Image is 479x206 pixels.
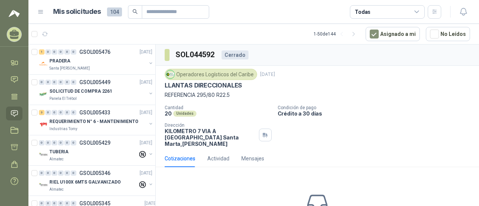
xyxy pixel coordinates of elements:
[64,110,70,115] div: 0
[53,6,101,17] h1: Mis solicitudes
[58,80,64,85] div: 0
[165,105,272,110] p: Cantidad
[165,91,470,99] p: REFERENCIA 295/80 R22.5
[426,27,470,41] button: No Leídos
[39,90,48,99] img: Company Logo
[49,187,64,193] p: Almatec
[39,181,48,190] img: Company Logo
[58,201,64,206] div: 0
[173,111,196,117] div: Unidades
[140,109,152,116] p: [DATE]
[45,201,51,206] div: 0
[58,140,64,145] div: 0
[49,179,121,186] p: RIEL U100X 6MTS GALVANIZADO
[39,108,154,132] a: 3 0 0 0 0 0 GSOL005433[DATE] Company LogoREQUERIMIENTO N° 6 - MANTENIMIENTOIndustrias Tomy
[52,110,57,115] div: 0
[241,154,264,163] div: Mensajes
[79,140,110,145] p: GSOL005429
[49,148,68,156] p: TUBERIA
[39,49,45,55] div: 1
[58,49,64,55] div: 0
[278,105,476,110] p: Condición de pago
[132,9,138,14] span: search
[71,110,76,115] div: 0
[39,170,45,176] div: 0
[39,110,45,115] div: 3
[52,201,57,206] div: 0
[71,140,76,145] div: 0
[166,70,174,79] img: Company Logo
[64,201,70,206] div: 0
[165,82,242,89] p: LLANTAS DIRECCIONALES
[39,150,48,159] img: Company Logo
[39,120,48,129] img: Company Logo
[64,170,70,176] div: 0
[49,118,138,125] p: REQUERIMIENTO N° 6 - MANTENIMIENTO
[49,126,77,132] p: Industrias Tomy
[278,110,476,117] p: Crédito a 30 días
[140,49,152,56] p: [DATE]
[49,96,77,102] p: Panela El Trébol
[176,49,216,61] h3: SOL044592
[39,140,45,145] div: 0
[314,28,360,40] div: 1 - 50 de 144
[39,47,154,71] a: 1 0 0 0 0 0 GSOL005476[DATE] Company LogoPRADERASanta [PERSON_NAME]
[140,170,152,177] p: [DATE]
[165,154,195,163] div: Cotizaciones
[39,59,48,68] img: Company Logo
[71,49,76,55] div: 0
[45,80,51,85] div: 0
[71,170,76,176] div: 0
[165,128,256,147] p: KILOMETRO 7 VIA A [GEOGRAPHIC_DATA] Santa Marta , [PERSON_NAME]
[165,123,256,128] p: Dirección
[79,110,110,115] p: GSOL005433
[39,201,45,206] div: 0
[366,27,420,41] button: Asignado a mi
[79,49,110,55] p: GSOL005476
[79,80,110,85] p: GSOL005449
[49,88,112,95] p: SOLICITUD DE COMPRA 2261
[39,80,45,85] div: 0
[52,80,57,85] div: 0
[79,201,110,206] p: GSOL005345
[64,49,70,55] div: 0
[45,170,51,176] div: 0
[49,58,70,65] p: PRADERA
[45,110,51,115] div: 0
[207,154,229,163] div: Actividad
[39,78,154,102] a: 0 0 0 0 0 0 GSOL005449[DATE] Company LogoSOLICITUD DE COMPRA 2261Panela El Trébol
[140,139,152,147] p: [DATE]
[64,80,70,85] div: 0
[140,79,152,86] p: [DATE]
[49,65,90,71] p: Santa [PERSON_NAME]
[52,170,57,176] div: 0
[355,8,370,16] div: Todas
[79,170,110,176] p: GSOL005346
[49,156,64,162] p: Almatec
[222,50,248,59] div: Cerrado
[64,140,70,145] div: 0
[107,7,122,16] span: 104
[58,170,64,176] div: 0
[52,140,57,145] div: 0
[71,201,76,206] div: 0
[52,49,57,55] div: 0
[260,71,275,78] p: [DATE]
[39,138,154,162] a: 0 0 0 0 0 0 GSOL005429[DATE] Company LogoTUBERIAAlmatec
[165,110,172,117] p: 20
[45,140,51,145] div: 0
[165,69,257,80] div: Operadores Logísticos del Caribe
[45,49,51,55] div: 0
[39,169,154,193] a: 0 0 0 0 0 0 GSOL005346[DATE] Company LogoRIEL U100X 6MTS GALVANIZADOAlmatec
[9,9,20,18] img: Logo peakr
[71,80,76,85] div: 0
[58,110,64,115] div: 0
